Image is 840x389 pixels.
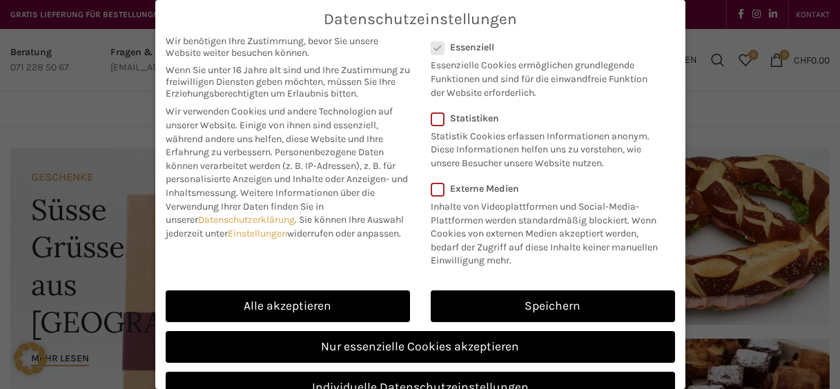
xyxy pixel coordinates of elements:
span: Wenn Sie unter 16 Jahre alt sind und Ihre Zustimmung zu freiwilligen Diensten geben möchten, müss... [166,64,410,99]
span: Personenbezogene Daten können verarbeitet werden (z. B. IP-Adressen), z. B. für personalisierte A... [166,146,408,199]
a: Einstellungen [228,228,287,239]
a: Datenschutzerklärung [198,214,295,226]
span: Wir benötigen Ihre Zustimmung, bevor Sie unsere Website weiter besuchen können. [166,35,410,59]
span: Weitere Informationen über die Verwendung Ihrer Daten finden Sie in unserer . [166,187,375,226]
a: Nur essenzielle Cookies akzeptieren [166,331,675,363]
label: Statistiken [431,112,657,124]
a: Speichern [431,290,675,322]
label: Essenziell [431,41,657,53]
span: Datenschutzeinstellungen [324,10,517,28]
p: Statistik Cookies erfassen Informationen anonym. Diese Informationen helfen uns zu verstehen, wie... [431,124,657,170]
span: Wir verwenden Cookies und andere Technologien auf unserer Website. Einige von ihnen sind essenzie... [166,106,393,158]
span: Sie können Ihre Auswahl jederzeit unter widerrufen oder anpassen. [166,214,404,239]
a: Alle akzeptieren [166,290,410,322]
p: Inhalte von Videoplattformen und Social-Media-Plattformen werden standardmäßig blockiert. Wenn Co... [431,194,666,268]
label: Externe Medien [431,183,666,194]
p: Essenzielle Cookies ermöglichen grundlegende Funktionen und sind für die einwandfreie Funktion de... [431,53,657,99]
